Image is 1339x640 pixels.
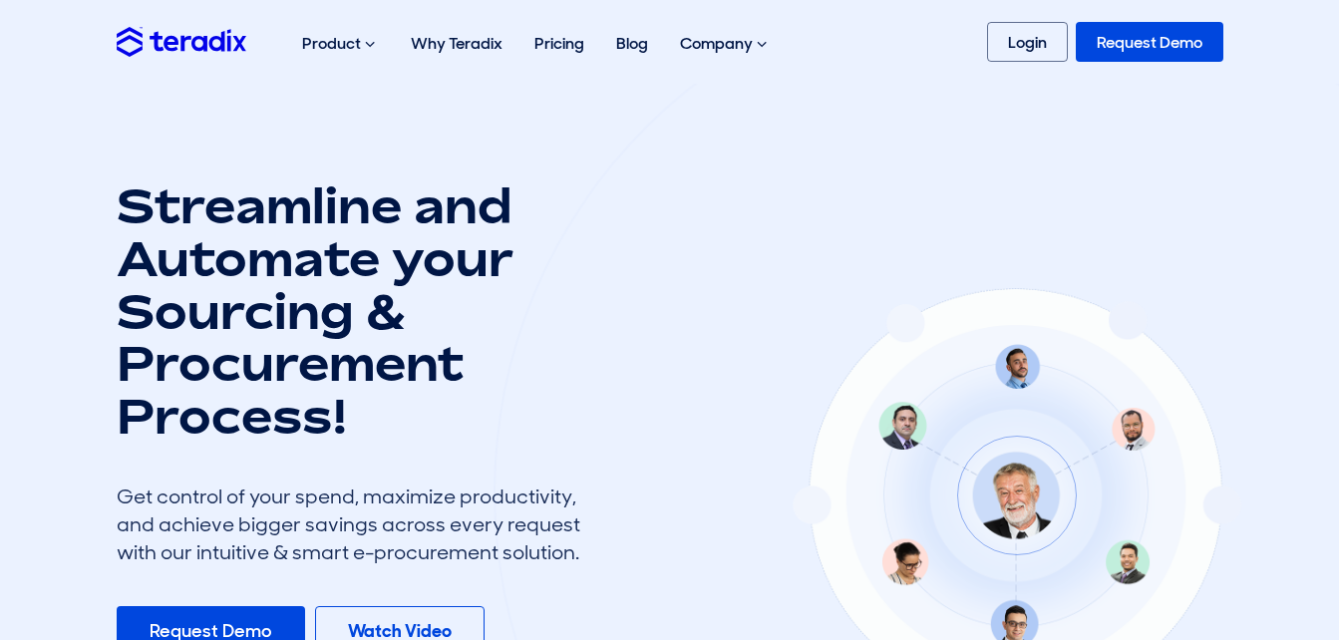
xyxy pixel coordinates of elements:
[987,22,1068,62] a: Login
[117,179,595,443] h1: Streamline and Automate your Sourcing & Procurement Process!
[664,12,787,76] div: Company
[117,27,246,56] img: Teradix logo
[117,482,595,566] div: Get control of your spend, maximize productivity, and achieve bigger savings across every request...
[600,12,664,75] a: Blog
[518,12,600,75] a: Pricing
[1076,22,1223,62] a: Request Demo
[395,12,518,75] a: Why Teradix
[286,12,395,76] div: Product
